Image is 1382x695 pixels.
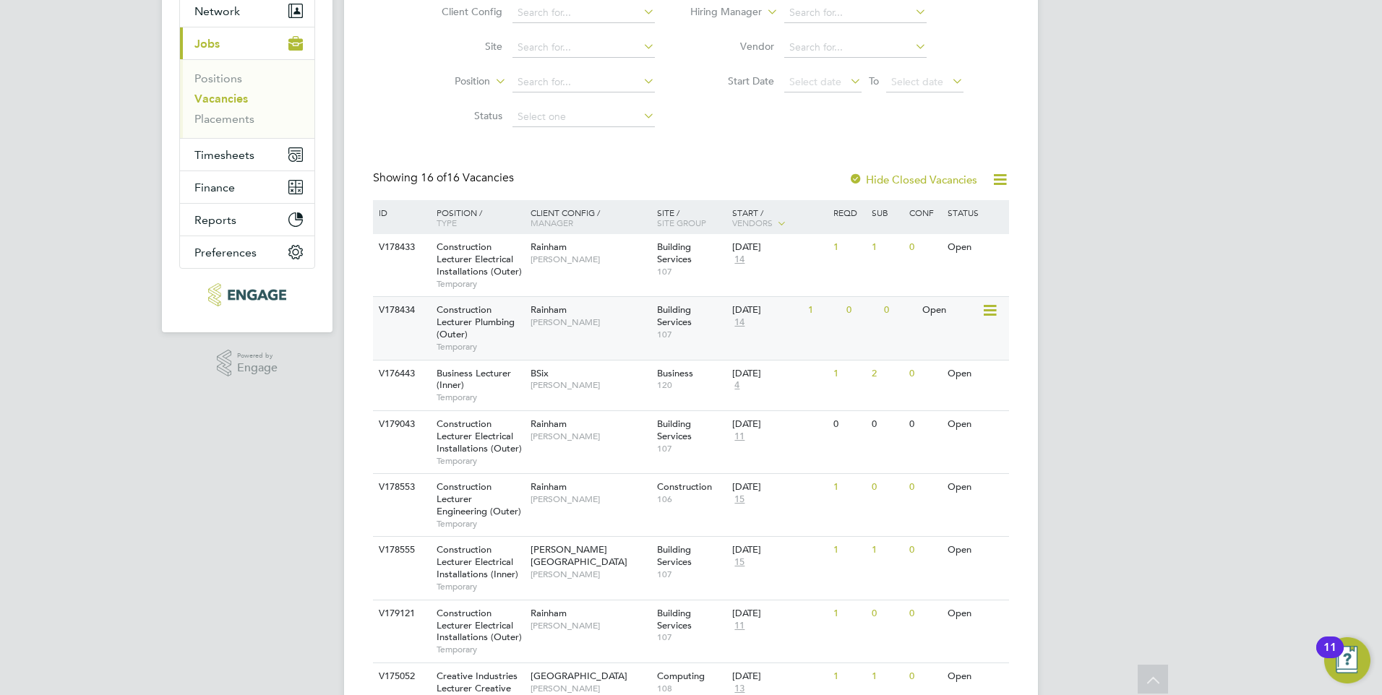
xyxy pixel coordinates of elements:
[944,361,1007,387] div: Open
[657,631,726,643] span: 107
[880,297,918,324] div: 0
[868,600,906,627] div: 0
[657,480,712,493] span: Construction
[919,297,982,324] div: Open
[419,5,502,18] label: Client Config
[732,418,826,431] div: [DATE]
[944,537,1007,564] div: Open
[657,241,692,265] span: Building Services
[512,38,655,58] input: Search for...
[375,361,426,387] div: V176443
[732,670,826,683] div: [DATE]
[732,683,747,695] span: 13
[531,418,567,430] span: Rainham
[657,443,726,454] span: 107
[531,379,650,391] span: [PERSON_NAME]
[1324,637,1370,683] button: Open Resource Center, 11 new notifications
[437,644,523,655] span: Temporary
[512,3,655,23] input: Search for...
[512,107,655,127] input: Select one
[906,537,943,564] div: 0
[784,3,927,23] input: Search for...
[437,543,518,580] span: Construction Lecturer Electrical Installations (Inner)
[527,200,653,235] div: Client Config /
[657,607,692,631] span: Building Services
[419,109,502,122] label: Status
[194,4,240,18] span: Network
[531,254,650,265] span: [PERSON_NAME]
[906,411,943,438] div: 0
[729,200,830,236] div: Start /
[830,361,867,387] div: 1
[906,200,943,225] div: Conf
[906,600,943,627] div: 0
[944,234,1007,261] div: Open
[437,367,511,392] span: Business Lecturer (Inner)
[437,418,522,454] span: Construction Lecturer Electrical Installations (Outer)
[868,663,906,690] div: 1
[180,171,314,203] button: Finance
[906,361,943,387] div: 0
[512,72,655,92] input: Search for...
[237,362,278,374] span: Engage
[237,350,278,362] span: Powered by
[830,411,867,438] div: 0
[437,303,515,340] span: Construction Lecturer Plumbing (Outer)
[437,278,523,290] span: Temporary
[194,148,254,162] span: Timesheets
[732,493,747,506] span: 15
[732,620,747,632] span: 11
[804,297,842,324] div: 1
[375,600,426,627] div: V179121
[437,480,521,517] span: Construction Lecturer Engineering (Outer)
[657,217,706,228] span: Site Group
[944,600,1007,627] div: Open
[732,217,773,228] span: Vendors
[531,480,567,493] span: Rainham
[868,234,906,261] div: 1
[437,518,523,530] span: Temporary
[732,544,826,556] div: [DATE]
[732,254,747,266] span: 14
[830,537,867,564] div: 1
[531,683,650,694] span: [PERSON_NAME]
[437,392,523,403] span: Temporary
[437,581,523,592] span: Temporary
[421,170,447,185] span: 16 of
[732,368,826,380] div: [DATE]
[657,303,692,328] span: Building Services
[868,474,906,501] div: 0
[868,537,906,564] div: 1
[437,455,523,467] span: Temporary
[375,474,426,501] div: V178553
[179,283,315,306] a: Go to home page
[419,40,502,53] label: Site
[891,75,943,88] span: Select date
[375,411,426,438] div: V179043
[531,431,650,442] span: [PERSON_NAME]
[531,303,567,316] span: Rainham
[830,474,867,501] div: 1
[375,297,426,324] div: V178434
[830,600,867,627] div: 1
[849,173,977,186] label: Hide Closed Vacancies
[437,217,457,228] span: Type
[843,297,880,324] div: 0
[531,543,627,568] span: [PERSON_NAME][GEOGRAPHIC_DATA]
[868,411,906,438] div: 0
[784,38,927,58] input: Search for...
[180,27,314,59] button: Jobs
[407,74,490,89] label: Position
[657,367,693,379] span: Business
[194,181,235,194] span: Finance
[194,37,220,51] span: Jobs
[868,361,906,387] div: 2
[531,670,627,682] span: [GEOGRAPHIC_DATA]
[679,5,762,20] label: Hiring Manager
[868,200,906,225] div: Sub
[906,234,943,261] div: 0
[944,200,1007,225] div: Status
[531,367,549,379] span: BSix
[531,241,567,253] span: Rainham
[194,213,236,227] span: Reports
